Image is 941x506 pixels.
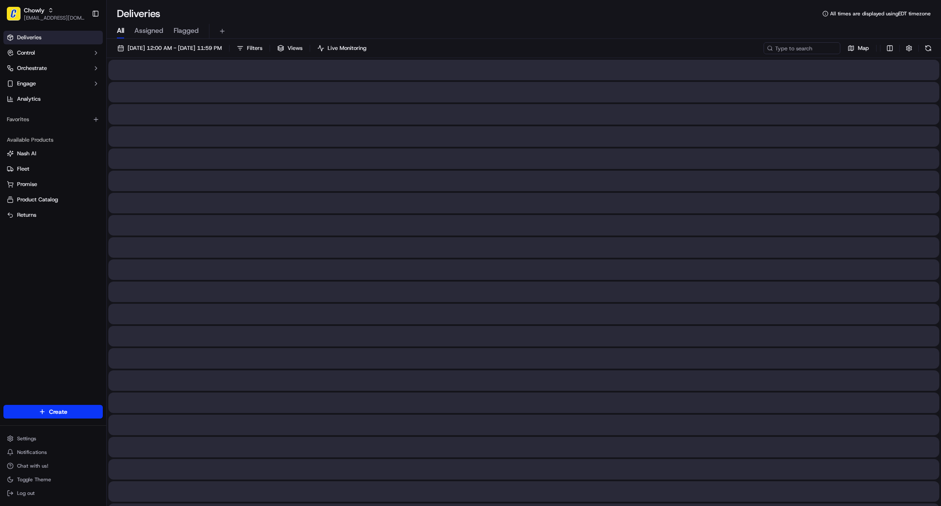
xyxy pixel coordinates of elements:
button: Log out [3,487,103,499]
a: Analytics [3,92,103,106]
span: All times are displayed using EDT timezone [830,10,931,17]
button: Promise [3,177,103,191]
button: Notifications [3,446,103,458]
span: Deliveries [17,34,41,41]
button: Filters [233,42,266,54]
span: Promise [17,180,37,188]
button: ChowlyChowly[EMAIL_ADDRESS][DOMAIN_NAME] [3,3,88,24]
input: Type to search [764,42,840,54]
button: [EMAIL_ADDRESS][DOMAIN_NAME] [24,15,85,21]
span: Nash AI [17,150,36,157]
a: Returns [7,211,99,219]
span: Orchestrate [17,64,47,72]
h1: Deliveries [117,7,160,20]
span: Returns [17,211,36,219]
div: Available Products [3,133,103,147]
span: Live Monitoring [328,44,366,52]
button: Views [273,42,306,54]
img: Chowly [7,7,20,20]
button: Refresh [922,42,934,54]
button: Returns [3,208,103,222]
div: Favorites [3,113,103,126]
button: Map [844,42,873,54]
span: Analytics [17,95,41,103]
button: Control [3,46,103,60]
a: Fleet [7,165,99,173]
button: [DATE] 12:00 AM - [DATE] 11:59 PM [113,42,226,54]
span: Control [17,49,35,57]
span: Flagged [174,26,199,36]
button: Live Monitoring [314,42,370,54]
span: Filters [247,44,262,52]
span: Create [49,407,67,416]
a: Promise [7,180,99,188]
span: Settings [17,435,36,442]
span: All [117,26,124,36]
span: Toggle Theme [17,476,51,483]
button: Create [3,405,103,419]
span: Map [858,44,869,52]
span: Log out [17,490,35,497]
button: Fleet [3,162,103,176]
button: Product Catalog [3,193,103,206]
button: Nash AI [3,147,103,160]
button: Settings [3,433,103,445]
span: Product Catalog [17,196,58,204]
span: Notifications [17,449,47,456]
button: Toggle Theme [3,474,103,486]
span: Fleet [17,165,29,173]
span: Chat with us! [17,462,48,469]
button: Chowly [24,6,44,15]
button: Engage [3,77,103,90]
button: Orchestrate [3,61,103,75]
button: Chat with us! [3,460,103,472]
span: [DATE] 12:00 AM - [DATE] 11:59 PM [128,44,222,52]
a: Product Catalog [7,196,99,204]
span: Assigned [134,26,163,36]
a: Nash AI [7,150,99,157]
span: Engage [17,80,36,87]
span: Views [288,44,302,52]
a: Deliveries [3,31,103,44]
